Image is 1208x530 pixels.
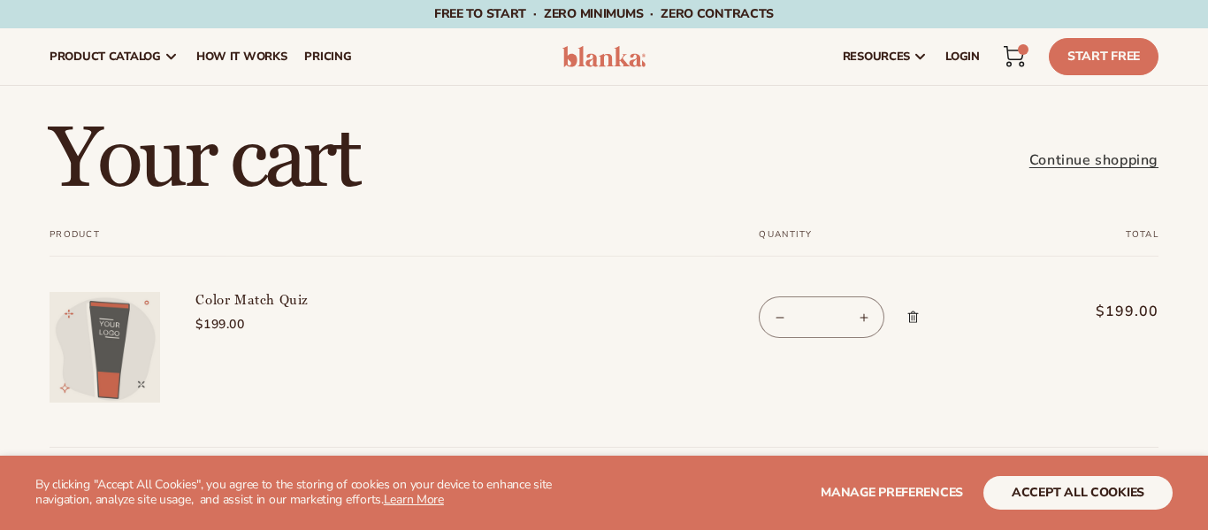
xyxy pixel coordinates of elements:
[50,292,160,403] img: Tinted moisturizer color quiz.
[304,50,351,64] span: pricing
[834,28,937,85] a: resources
[1022,44,1023,55] span: 1
[434,5,774,22] span: Free to start · ZERO minimums · ZERO contracts
[50,229,715,257] th: Product
[295,28,360,85] a: pricing
[1049,38,1158,75] a: Start Free
[562,46,646,67] img: logo
[187,28,296,85] a: How It Works
[50,50,161,64] span: product catalog
[937,28,989,85] a: LOGIN
[196,50,287,64] span: How It Works
[821,476,963,510] button: Manage preferences
[50,118,358,203] h1: Your cart
[843,50,910,64] span: resources
[715,229,1019,257] th: Quantity
[1055,301,1158,322] span: $199.00
[983,476,1173,510] button: accept all cookies
[195,315,461,334] div: $199.00
[821,484,963,501] span: Manage preferences
[799,296,844,338] input: Quantity for Color Match Quiz
[945,50,980,64] span: LOGIN
[41,28,187,85] a: product catalog
[35,478,603,508] p: By clicking "Accept All Cookies", you agree to the storing of cookies on your device to enhance s...
[195,292,461,310] a: Color Match Quiz
[1029,148,1158,173] a: Continue shopping
[898,292,929,342] a: Remove Color Match Quiz
[1020,229,1158,257] th: Total
[384,491,444,508] a: Learn More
